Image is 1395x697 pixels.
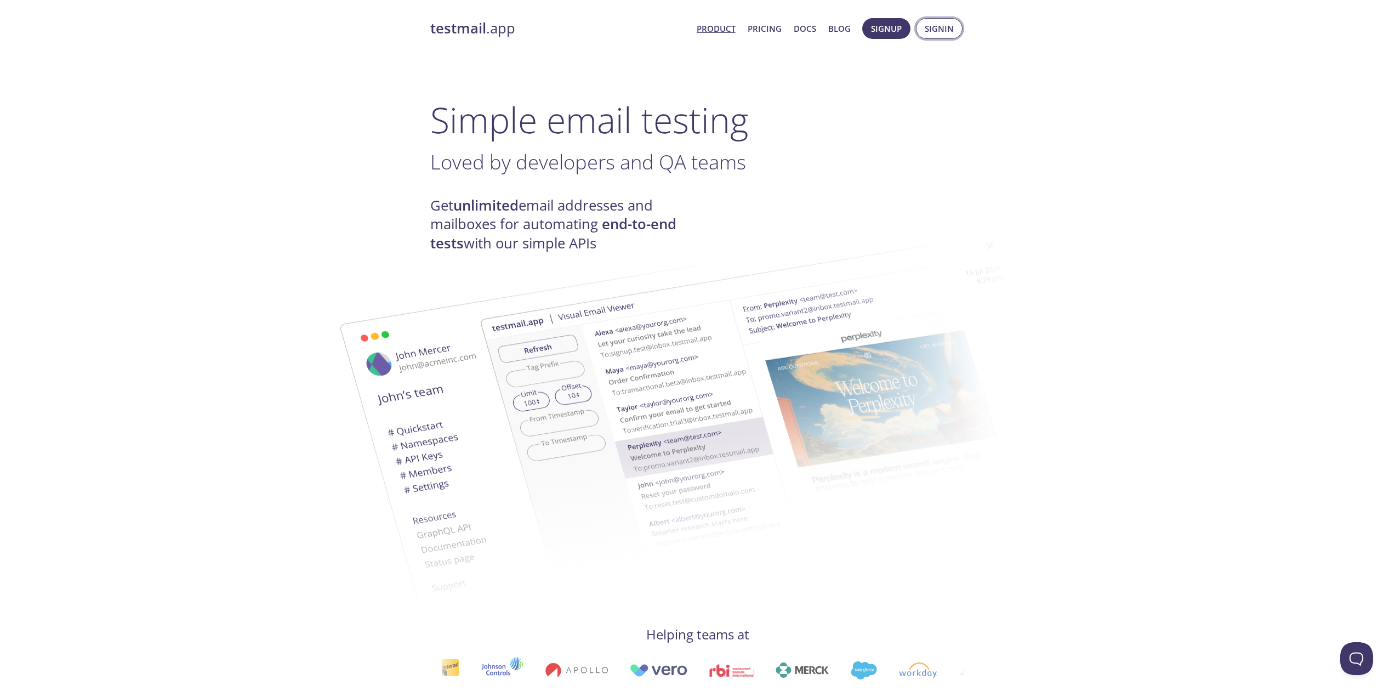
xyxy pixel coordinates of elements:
[899,662,938,678] img: workday
[430,19,486,38] strong: testmail
[748,21,782,36] a: Pricing
[299,254,891,625] img: testmail-email-viewer
[430,196,698,253] h4: Get email addresses and mailboxes for automating with our simple APIs
[862,18,910,39] button: Signup
[430,99,965,141] h1: Simple email testing
[545,662,608,678] img: apollo
[828,21,851,36] a: Blog
[916,18,963,39] button: Signin
[794,21,816,36] a: Docs
[709,664,754,677] img: rbi
[430,626,965,643] h4: Helping teams at
[430,214,676,252] strong: end-to-end tests
[697,21,736,36] a: Product
[851,661,877,679] img: salesforce
[480,218,1072,590] img: testmail-email-viewer
[871,21,902,36] span: Signup
[430,19,688,38] a: testmail.app
[925,21,954,36] span: Signin
[481,657,523,683] img: johnsoncontrols
[776,662,829,678] img: merck
[1340,642,1373,675] iframe: Help Scout Beacon - Open
[430,148,746,175] span: Loved by developers and QA teams
[630,664,688,677] img: vero
[453,196,519,215] strong: unlimited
